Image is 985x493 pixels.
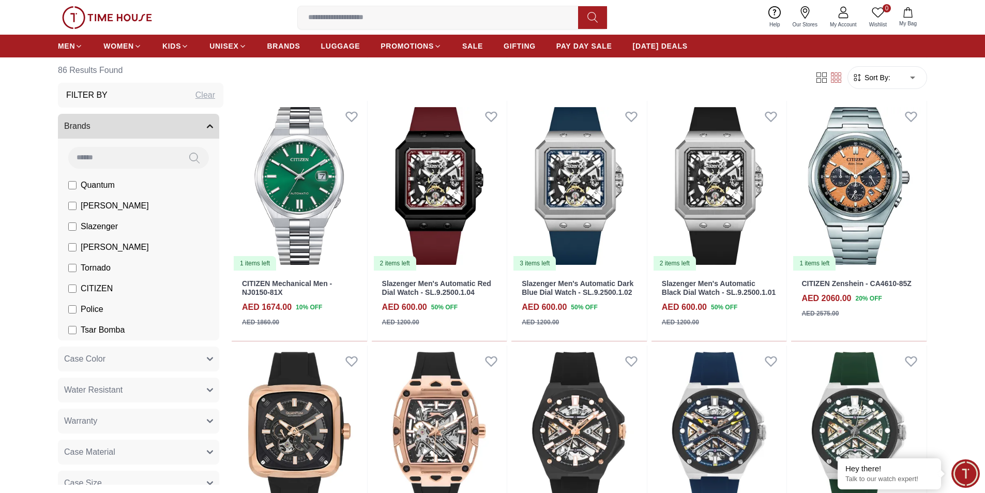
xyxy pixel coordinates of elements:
[209,37,246,55] a: UNISEX
[893,5,923,29] button: My Bag
[556,37,612,55] a: PAY DAY SALE
[209,41,238,51] span: UNISEX
[462,37,483,55] a: SALE
[232,101,367,272] a: CITIZEN Mechanical Men - NJ0150-81X1 items left
[382,301,427,313] h4: AED 600.00
[791,101,927,272] img: CITIZEN Zenshein - CA4610-85Z
[81,220,118,233] span: Slazenger
[58,440,219,465] button: Case Material
[462,41,483,51] span: SALE
[64,477,102,489] span: Case Size
[242,301,292,313] h4: AED 1674.00
[296,303,322,312] span: 10 % OFF
[845,464,933,474] div: Hey there!
[765,21,784,28] span: Help
[763,4,786,31] a: Help
[81,179,115,191] span: Quantum
[68,285,77,293] input: CITIZEN
[232,101,367,272] img: CITIZEN Mechanical Men - NJ0150-81X
[195,89,215,101] div: Clear
[633,41,688,51] span: [DATE] DEALS
[58,347,219,371] button: Case Color
[522,301,567,313] h4: AED 600.00
[863,4,893,31] a: 0Wishlist
[64,353,105,365] span: Case Color
[793,256,836,271] div: 1 items left
[895,20,921,27] span: My Bag
[845,475,933,484] p: Talk to our watch expert!
[58,41,75,51] span: MEN
[81,282,113,295] span: CITIZEN
[68,243,77,251] input: [PERSON_NAME]
[58,409,219,434] button: Warranty
[855,294,882,303] span: 20 % OFF
[651,101,787,272] img: Slazenger Men's Automatic Black Dial Watch - SL.9.2500.1.01
[242,279,332,296] a: CITIZEN Mechanical Men - NJ0150-81X
[662,279,776,296] a: Slazenger Men's Automatic Black Dial Watch - SL.9.2500.1.01
[372,101,507,272] a: Slazenger Men's Automatic Red Dial Watch - SL.9.2500.1.042 items left
[852,72,890,83] button: Sort By:
[103,41,134,51] span: WOMEN
[58,58,223,83] h6: 86 Results Found
[162,41,181,51] span: KIDS
[58,378,219,402] button: Water Resistant
[242,318,279,327] div: AED 1860.00
[556,41,612,51] span: PAY DAY SALE
[865,21,891,28] span: Wishlist
[81,324,125,336] span: Tsar Bomba
[68,181,77,189] input: Quantum
[68,264,77,272] input: Tornado
[382,318,419,327] div: AED 1200.00
[511,101,647,272] a: Slazenger Men's Automatic Dark Blue Dial Watch - SL.9.2500.1.023 items left
[381,41,434,51] span: PROMOTIONS
[64,446,115,458] span: Case Material
[662,318,699,327] div: AED 1200.00
[81,241,149,253] span: [PERSON_NAME]
[791,101,927,272] a: CITIZEN Zenshein - CA4610-85Z1 items left
[826,21,861,28] span: My Account
[81,200,149,212] span: [PERSON_NAME]
[64,384,123,396] span: Water Resistant
[267,37,300,55] a: BRANDS
[374,256,416,271] div: 2 items left
[522,318,559,327] div: AED 1200.00
[801,279,911,288] a: CITIZEN Zenshein - CA4610-85Z
[58,114,219,139] button: Brands
[711,303,737,312] span: 50 % OFF
[382,279,491,296] a: Slazenger Men's Automatic Red Dial Watch - SL.9.2500.1.04
[504,41,536,51] span: GIFTING
[64,415,97,427] span: Warranty
[68,326,77,334] input: Tsar Bomba
[81,262,111,274] span: Tornado
[81,303,103,316] span: Police
[58,37,83,55] a: MEN
[68,305,77,313] input: Police
[504,37,536,55] a: GIFTING
[68,202,77,210] input: [PERSON_NAME]
[321,41,360,51] span: LUGGAGE
[951,459,980,488] div: Chat Widget
[633,37,688,55] a: [DATE] DEALS
[62,6,152,29] img: ...
[66,89,108,101] h3: Filter By
[801,292,851,305] h4: AED 2060.00
[801,309,839,318] div: AED 2575.00
[662,301,707,313] h4: AED 600.00
[862,72,890,83] span: Sort By:
[883,4,891,12] span: 0
[571,303,597,312] span: 50 % OFF
[68,222,77,231] input: Slazenger
[381,37,442,55] a: PROMOTIONS
[321,37,360,55] a: LUGGAGE
[511,101,647,272] img: Slazenger Men's Automatic Dark Blue Dial Watch - SL.9.2500.1.02
[64,120,90,132] span: Brands
[267,41,300,51] span: BRANDS
[431,303,458,312] span: 50 % OFF
[103,37,142,55] a: WOMEN
[372,101,507,272] img: Slazenger Men's Automatic Red Dial Watch - SL.9.2500.1.04
[234,256,276,271] div: 1 items left
[513,256,556,271] div: 3 items left
[522,279,633,296] a: Slazenger Men's Automatic Dark Blue Dial Watch - SL.9.2500.1.02
[162,37,189,55] a: KIDS
[654,256,696,271] div: 2 items left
